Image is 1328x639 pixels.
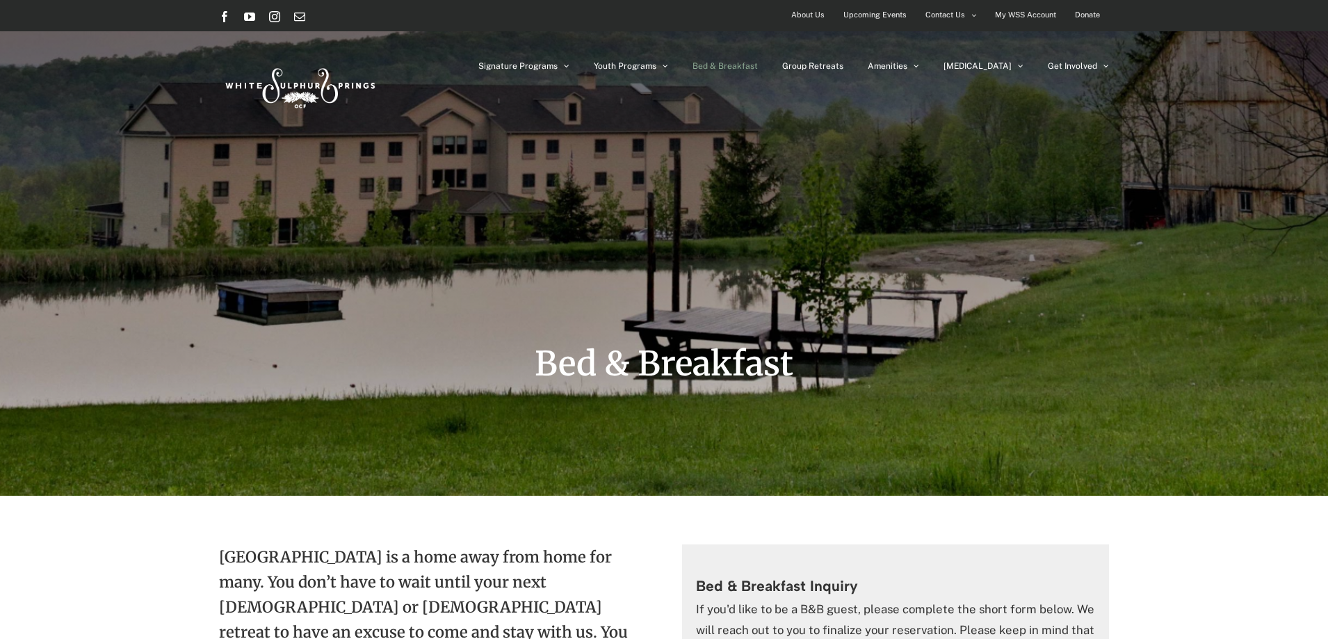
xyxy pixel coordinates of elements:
span: Get Involved [1048,62,1097,70]
a: [MEDICAL_DATA] [944,31,1023,101]
a: YouTube [244,11,255,22]
img: White Sulphur Springs Logo [219,53,379,118]
span: Bed & Breakfast [535,343,793,385]
span: Donate [1075,5,1100,25]
a: Instagram [269,11,280,22]
nav: Main Menu [478,31,1109,101]
a: Bed & Breakfast [693,31,758,101]
a: Facebook [219,11,230,22]
span: Youth Programs [594,62,656,70]
span: Upcoming Events [843,5,907,25]
span: Signature Programs [478,62,558,70]
span: About Us [791,5,825,25]
span: [MEDICAL_DATA] [944,62,1012,70]
span: Group Retreats [782,62,843,70]
a: Amenities [868,31,919,101]
a: Signature Programs [478,31,569,101]
span: My WSS Account [995,5,1056,25]
a: Email [294,11,305,22]
span: Contact Us [925,5,965,25]
a: Youth Programs [594,31,668,101]
span: Amenities [868,62,907,70]
a: Group Retreats [782,31,843,101]
span: Bed & Breakfast [693,62,758,70]
h3: Bed & Breakfast Inquiry [696,576,1096,595]
a: Get Involved [1048,31,1109,101]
